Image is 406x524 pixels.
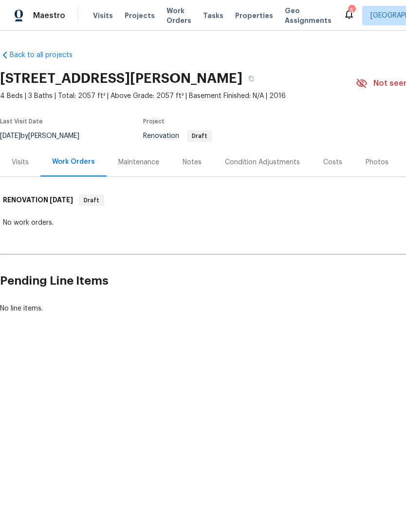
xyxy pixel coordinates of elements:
div: Costs [323,157,342,167]
div: Visits [12,157,29,167]
span: Draft [188,133,211,139]
button: Copy Address [242,70,260,87]
span: Renovation [143,133,212,139]
span: Maestro [33,11,65,20]
span: Properties [235,11,273,20]
h6: RENOVATION [3,194,73,206]
span: Projects [125,11,155,20]
span: Tasks [203,12,223,19]
span: Visits [93,11,113,20]
span: Work Orders [166,6,191,25]
div: Maintenance [118,157,159,167]
div: Notes [183,157,202,167]
div: Photos [366,157,388,167]
span: Geo Assignments [285,6,332,25]
div: 5 [348,6,355,16]
div: Work Orders [52,157,95,167]
div: Condition Adjustments [225,157,300,167]
span: Draft [80,195,103,205]
span: [DATE] [50,196,73,203]
span: Project [143,118,165,124]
